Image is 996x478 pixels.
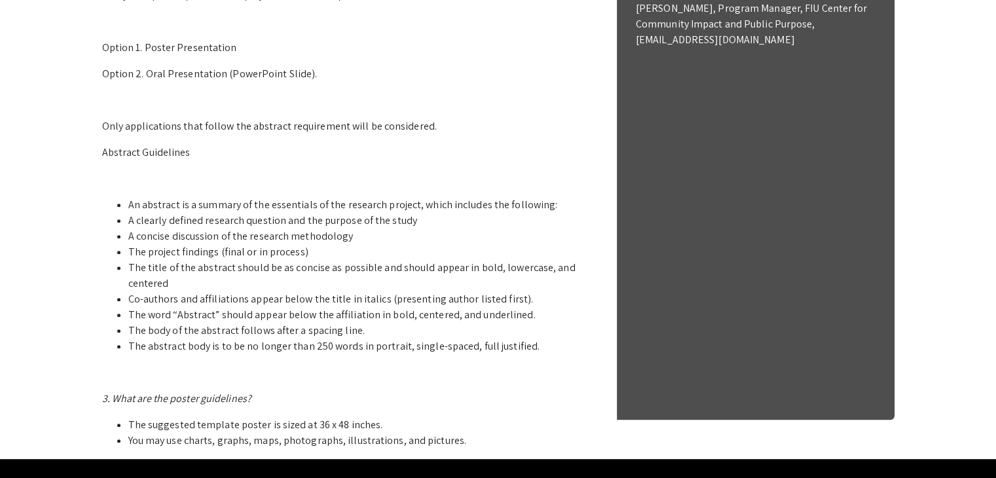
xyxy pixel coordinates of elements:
li: The abstract body is to be no longer than 250 words in portrait, single-spaced, full justified. [128,339,593,354]
li: The title of the abstract should be as concise as possible and should appear in bold, lowercase, ... [128,260,593,291]
p: Abstract Guidelines [102,145,593,160]
li: You may use charts, graphs, maps, photographs, illustrations, and pictures. [128,433,593,449]
li: The body of the abstract follows after a spacing line. [128,323,593,339]
p: [PERSON_NAME], Program Manager, FIU Center for Community Impact and Public Purpose, [EMAIL_ADDRES... [636,1,876,48]
iframe: Chat [10,419,56,468]
li: The suggested template poster is sized at 36 x 48 inches. [128,417,593,433]
li: The project findings (final or in process) [128,244,593,260]
li: Co-authors and affiliations appear below the title in italics (presenting author listed first). [128,291,593,307]
p: Option 2. Oral Presentation (PowerPoint Slide). [102,66,593,82]
li: An abstract is a summary of the essentials of the research project, which includes the following: [128,197,593,213]
li: The word “Abstract” should appear below the affiliation in bold, centered, and underlined. [128,307,593,323]
p: Option 1. Poster Presentation [102,40,593,56]
li: A clearly defined research question and the purpose of the study [128,213,593,229]
em: 3. What are the poster guidelines? [102,392,251,405]
li: A concise discussion of the research methodology [128,229,593,244]
p: Only applications that follow the abstract requirement will be considered. [102,119,593,134]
